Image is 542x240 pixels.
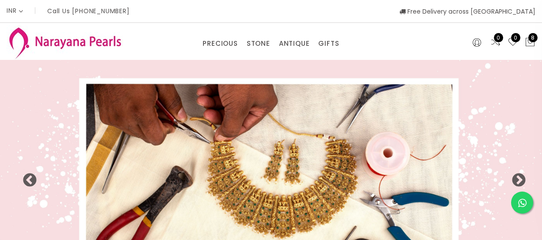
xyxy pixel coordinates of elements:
button: 8 [525,37,535,48]
span: 8 [528,33,538,42]
button: Next [511,173,520,182]
p: Call Us [PHONE_NUMBER] [47,8,130,14]
a: PRECIOUS [203,37,237,50]
a: GIFTS [318,37,339,50]
a: ANTIQUE [279,37,310,50]
a: STONE [247,37,270,50]
span: 0 [494,33,503,42]
a: 0 [490,37,501,48]
span: 0 [511,33,520,42]
button: Previous [22,173,31,182]
span: Free Delivery across [GEOGRAPHIC_DATA] [399,7,535,16]
a: 0 [508,37,518,48]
